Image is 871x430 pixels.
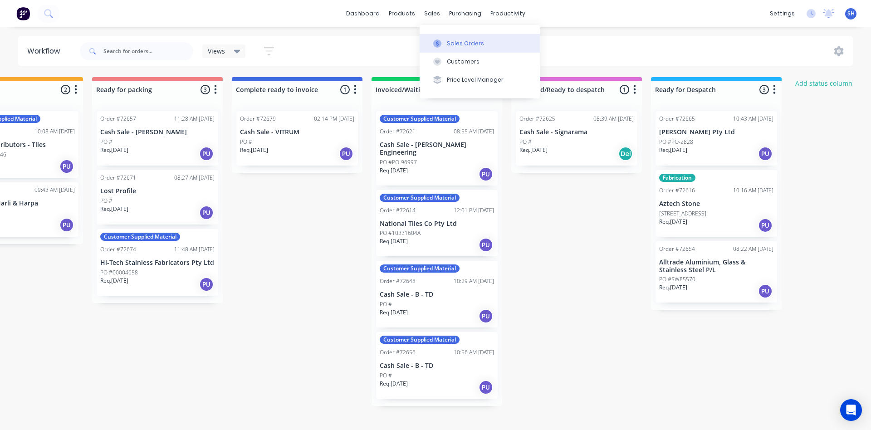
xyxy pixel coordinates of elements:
[100,128,215,136] p: Cash Sale - [PERSON_NAME]
[733,186,773,195] div: 10:16 AM [DATE]
[486,7,530,20] div: productivity
[380,220,494,228] p: National Tiles Co Pty Ltd
[380,380,408,388] p: Req. [DATE]
[380,348,416,357] div: Order #72656
[656,111,777,166] div: Order #7266510:43 AM [DATE][PERSON_NAME] Pty LtdPO #PO-2828Req.[DATE]PU
[840,399,862,421] div: Open Intercom Messenger
[380,362,494,370] p: Cash Sale - B - TD
[791,77,857,89] button: Add status column
[314,115,354,123] div: 02:14 PM [DATE]
[100,233,180,241] div: Customer Supplied Material
[100,146,128,154] p: Req. [DATE]
[380,115,460,123] div: Customer Supplied Material
[208,46,225,56] span: Views
[659,275,695,283] p: PO #SW85570
[100,187,215,195] p: Lost Profile
[376,111,498,186] div: Customer Supplied MaterialOrder #7262108:55 AM [DATE]Cash Sale - [PERSON_NAME] EngineeringPO #PO-...
[519,138,532,146] p: PO #
[97,111,218,166] div: Order #7265711:28 AM [DATE]Cash Sale - [PERSON_NAME]PO #Req.[DATE]PU
[765,7,799,20] div: settings
[847,10,855,18] span: SH
[376,190,498,257] div: Customer Supplied MaterialOrder #7261412:01 PM [DATE]National Tiles Co Pty LtdPO #10331604AReq.[D...
[454,277,494,285] div: 10:29 AM [DATE]
[97,229,218,296] div: Customer Supplied MaterialOrder #7267411:48 AM [DATE]Hi-Tech Stainless Fabricators Pty LtdPO #000...
[174,115,215,123] div: 11:28 AM [DATE]
[659,283,687,292] p: Req. [DATE]
[758,147,773,161] div: PU
[380,141,494,156] p: Cash Sale - [PERSON_NAME] Engineering
[342,7,384,20] a: dashboard
[100,115,136,123] div: Order #72657
[659,210,706,218] p: [STREET_ADDRESS]
[240,138,252,146] p: PO #
[16,7,30,20] img: Factory
[758,284,773,298] div: PU
[454,127,494,136] div: 08:55 AM [DATE]
[339,147,353,161] div: PU
[479,309,493,323] div: PU
[445,7,486,20] div: purchasing
[420,34,540,52] button: Sales Orders
[733,115,773,123] div: 10:43 AM [DATE]
[384,7,420,20] div: products
[659,128,773,136] p: [PERSON_NAME] Pty Ltd
[479,380,493,395] div: PU
[100,259,215,267] p: Hi-Tech Stainless Fabricators Pty Ltd
[380,291,494,298] p: Cash Sale - B - TD
[659,218,687,226] p: Req. [DATE]
[454,206,494,215] div: 12:01 PM [DATE]
[758,218,773,233] div: PU
[27,46,64,57] div: Workflow
[380,158,417,166] p: PO #PO-96997
[100,277,128,285] p: Req. [DATE]
[376,261,498,327] div: Customer Supplied MaterialOrder #7264810:29 AM [DATE]Cash Sale - B - TDPO #Req.[DATE]PU
[479,167,493,181] div: PU
[100,174,136,182] div: Order #72671
[380,206,416,215] div: Order #72614
[100,138,113,146] p: PO #
[519,146,548,154] p: Req. [DATE]
[376,332,498,399] div: Customer Supplied MaterialOrder #7265610:56 AM [DATE]Cash Sale - B - TDPO #Req.[DATE]PU
[174,245,215,254] div: 11:48 AM [DATE]
[454,348,494,357] div: 10:56 AM [DATE]
[380,166,408,175] p: Req. [DATE]
[659,259,773,274] p: Alltrade Aluminium, Glass & Stainless Steel P/L
[420,71,540,89] button: Price Level Manager
[656,170,777,237] div: FabricationOrder #7261610:16 AM [DATE]Aztech Stone[STREET_ADDRESS]Req.[DATE]PU
[174,174,215,182] div: 08:27 AM [DATE]
[59,218,74,232] div: PU
[380,264,460,273] div: Customer Supplied Material
[659,200,773,208] p: Aztech Stone
[59,159,74,174] div: PU
[380,229,421,237] p: PO #10331604A
[380,237,408,245] p: Req. [DATE]
[100,205,128,213] p: Req. [DATE]
[100,245,136,254] div: Order #72674
[103,42,193,60] input: Search for orders...
[659,174,695,182] div: Fabrication
[100,197,113,205] p: PO #
[380,336,460,344] div: Customer Supplied Material
[380,371,392,380] p: PO #
[519,128,634,136] p: Cash Sale - Signarama
[199,205,214,220] div: PU
[34,127,75,136] div: 10:08 AM [DATE]
[618,147,633,161] div: Del
[420,7,445,20] div: sales
[659,146,687,154] p: Req. [DATE]
[656,241,777,303] div: Order #7265408:22 AM [DATE]Alltrade Aluminium, Glass & Stainless Steel P/LPO #SW85570Req.[DATE]PU
[733,245,773,253] div: 08:22 AM [DATE]
[516,111,637,166] div: Order #7262508:39 AM [DATE]Cash Sale - SignaramaPO #Req.[DATE]Del
[100,269,138,277] p: PO #00004658
[420,53,540,71] button: Customers
[593,115,634,123] div: 08:39 AM [DATE]
[97,170,218,225] div: Order #7267108:27 AM [DATE]Lost ProfilePO #Req.[DATE]PU
[380,300,392,308] p: PO #
[236,111,358,166] div: Order #7267902:14 PM [DATE]Cash Sale - VITRUMPO #Req.[DATE]PU
[447,39,484,48] div: Sales Orders
[659,138,693,146] p: PO #PO-2828
[240,128,354,136] p: Cash Sale - VITRUM
[34,186,75,194] div: 09:43 AM [DATE]
[380,127,416,136] div: Order #72621
[380,194,460,202] div: Customer Supplied Material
